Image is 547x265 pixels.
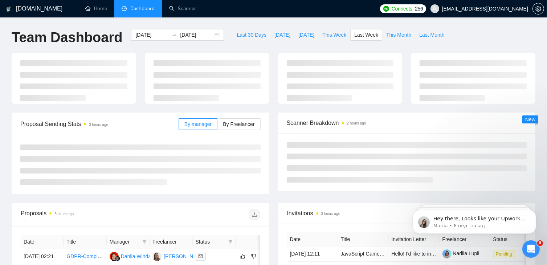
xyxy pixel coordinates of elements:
[392,5,413,13] span: Connects:
[537,240,543,246] span: 8
[122,6,127,11] span: dashboard
[130,5,155,12] span: Dashboard
[442,249,452,258] img: c1kW7iBRM20VFpN0hxJrS-OBEzdOQFLWwAGOOE1iWlXX9a0Tj9PsoXgzOTrS64y_71
[382,29,415,41] button: This Month
[251,253,256,259] span: dislike
[64,249,106,264] td: GDPR-Compliant AI Desktop App Development
[415,5,423,13] span: 256
[270,29,294,41] button: [DATE]
[142,240,147,244] span: filter
[110,253,165,259] a: DWDahlia Winda Astuti
[354,31,378,39] span: Last Week
[21,235,64,249] th: Date
[237,31,266,39] span: Last 30 Days
[89,123,108,127] time: 3 hours ago
[135,31,168,39] input: Start date
[432,6,437,11] span: user
[150,235,192,249] th: Freelancer
[402,195,547,245] iframe: Intercom notifications сообщение
[141,236,148,247] span: filter
[66,253,173,259] a: GDPR-Compliant AI Desktop App Development
[287,246,338,262] td: [DATE] 12:11
[249,252,258,261] button: dislike
[522,240,540,258] iframe: Intercom live chat
[180,31,213,39] input: End date
[233,29,270,41] button: Last 30 Days
[338,232,389,246] th: Title
[321,212,340,216] time: 3 hours ago
[164,252,205,260] div: [PERSON_NAME]
[115,256,120,261] img: gigradar-bm.png
[121,252,165,260] div: Dahlia Winda Astuti
[85,5,107,12] a: homeHome
[152,252,162,261] img: OY
[32,28,125,34] p: Message from Mariia, sent 6 нед. назад
[415,29,448,41] button: Last Month
[383,6,389,12] img: upwork-logo.png
[223,121,254,127] span: By Freelancer
[196,238,225,246] span: Status
[350,29,382,41] button: Last Week
[274,31,290,39] span: [DATE]
[287,209,527,218] span: Invitations
[20,119,179,129] span: Proposal Sending Stats
[21,249,64,264] td: [DATE] 02:21
[532,3,544,15] button: setting
[287,118,527,127] span: Scanner Breakdown
[240,253,245,259] span: like
[493,250,515,258] span: Pending
[171,32,177,38] span: swap-right
[6,3,11,15] img: logo
[442,250,479,256] a: Nadiia Lupii
[287,232,338,246] th: Date
[389,232,440,246] th: Invitation Letter
[110,238,139,246] span: Manager
[184,121,212,127] span: By manager
[347,121,366,125] time: 2 hours ago
[169,5,196,12] a: searchScanner
[32,21,125,114] span: Hey there, Looks like your Upwork agency OmiSoft 🏆 Multi-awarded AI & Web3 Agency ran out of conn...
[199,254,203,258] span: mail
[54,212,74,216] time: 3 hours ago
[318,29,350,41] button: This Week
[322,31,346,39] span: This Week
[294,29,318,41] button: [DATE]
[171,32,177,38] span: to
[152,253,205,259] a: OY[PERSON_NAME]
[532,6,544,12] a: setting
[525,117,535,122] span: New
[419,31,444,39] span: Last Month
[228,240,233,244] span: filter
[238,252,247,261] button: like
[386,31,411,39] span: This Month
[493,251,518,257] a: Pending
[110,252,119,261] img: DW
[12,29,122,46] h1: Team Dashboard
[107,235,150,249] th: Manager
[64,235,106,249] th: Title
[341,251,424,257] a: JavaScript Game Developer for MVP
[338,246,389,262] td: JavaScript Game Developer for MVP
[298,31,314,39] span: [DATE]
[227,236,234,247] span: filter
[21,209,140,220] div: Proposals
